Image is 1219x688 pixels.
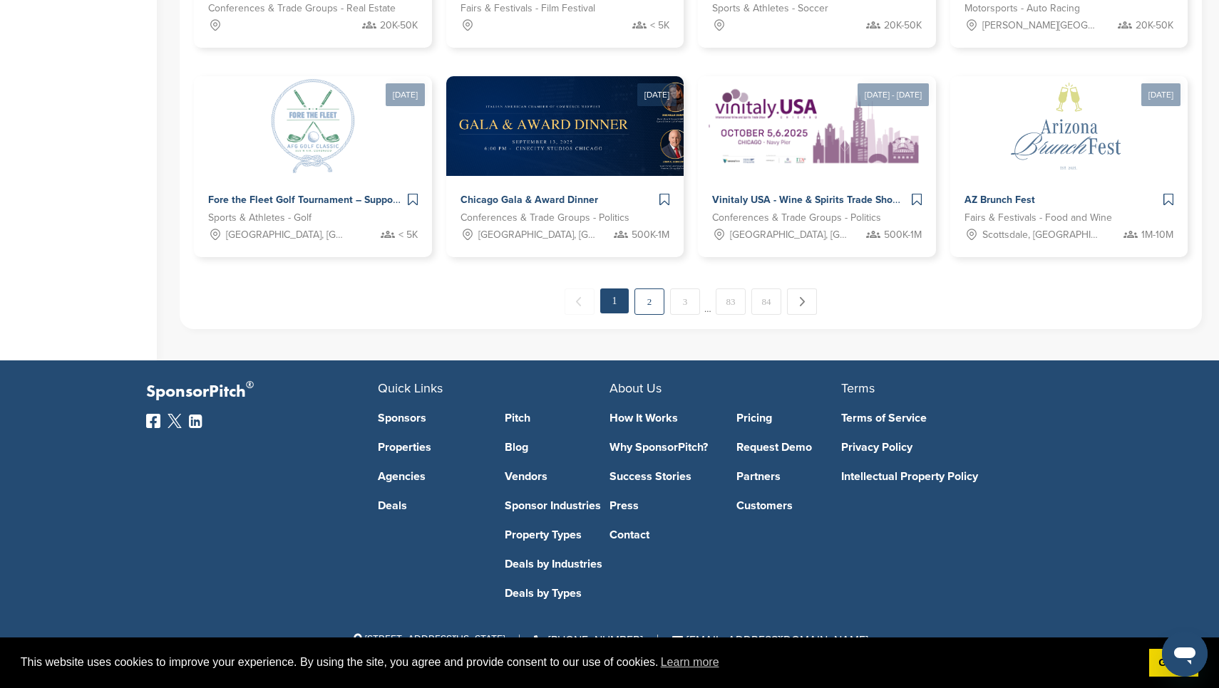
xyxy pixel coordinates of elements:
img: Sponsorpitch & [263,76,363,176]
span: Fairs & Festivals - Film Festival [461,1,595,16]
a: dismiss cookie message [1149,649,1198,677]
a: Deals by Industries [505,558,610,570]
a: [DATE] - [DATE] Sponsorpitch & Vinitaly USA - Wine & Spirits Trade Show Conferences & Trade Group... [698,53,936,257]
span: Fore the Fleet Golf Tournament – Supporting Naval Aviation Families Facing [MEDICAL_DATA] [208,194,644,206]
a: Agencies [378,471,483,482]
a: learn more about cookies [659,652,721,673]
a: Deals by Types [505,588,610,599]
a: Deals [378,500,483,511]
a: Customers [736,500,842,511]
span: Sports & Athletes - Golf [208,210,312,226]
span: < 5K [650,18,669,33]
span: Scottsdale, [GEOGRAPHIC_DATA] [982,227,1101,243]
img: Sponsorpitch & [446,76,788,176]
a: Property Types [505,529,610,541]
span: 20K-50K [1136,18,1173,33]
a: Sponsors [378,412,483,424]
span: 1M-10M [1141,227,1173,243]
a: 2 [634,288,664,315]
img: Twitter [168,414,182,428]
a: Pricing [736,412,842,424]
span: Conferences & Trade Groups - Politics [461,210,629,226]
a: [DATE] Sponsorpitch & Fore the Fleet Golf Tournament – Supporting Naval Aviation Families Facing ... [194,53,432,257]
span: 500K-1M [884,227,922,243]
a: Vendors [505,471,610,482]
span: [GEOGRAPHIC_DATA], [GEOGRAPHIC_DATA] [226,227,344,243]
a: Press [609,500,715,511]
p: SponsorPitch [146,382,378,402]
a: Blog [505,442,610,453]
span: ® [246,376,254,394]
span: About Us [609,380,662,396]
span: [GEOGRAPHIC_DATA], [GEOGRAPHIC_DATA] [730,227,848,243]
div: [DATE] [1141,83,1181,106]
a: Why SponsorPitch? [609,442,715,453]
a: [PHONE_NUMBER] [534,633,643,647]
span: [PERSON_NAME][GEOGRAPHIC_DATA][PERSON_NAME], [GEOGRAPHIC_DATA], [GEOGRAPHIC_DATA], [GEOGRAPHIC_DA... [982,18,1101,33]
span: This website uses cookies to improve your experience. By using the site, you agree and provide co... [21,652,1138,673]
span: AZ Brunch Fest [965,194,1035,206]
a: [EMAIL_ADDRESS][DOMAIN_NAME] [672,633,868,647]
a: Contact [609,529,715,541]
span: Conferences & Trade Groups - Politics [712,210,881,226]
span: Sports & Athletes - Soccer [712,1,828,16]
span: Quick Links [378,380,443,396]
div: [DATE] [386,83,425,106]
span: Fairs & Festivals - Food and Wine [965,210,1112,226]
a: Partners [736,471,842,482]
span: Motorsports - Auto Racing [965,1,1080,16]
div: [DATE] [637,83,677,106]
span: Vinitaly USA - Wine & Spirits Trade Show [712,194,900,206]
span: … [704,288,711,314]
a: Success Stories [609,471,715,482]
a: Pitch [505,412,610,424]
a: [DATE] Sponsorpitch & AZ Brunch Fest Fairs & Festivals - Food and Wine Scottsdale, [GEOGRAPHIC_DA... [950,53,1188,257]
span: Terms [841,380,875,396]
span: Chicago Gala & Award Dinner [461,194,598,206]
div: [DATE] - [DATE] [858,83,929,106]
span: [GEOGRAPHIC_DATA], [GEOGRAPHIC_DATA] [478,227,597,243]
a: Next → [787,288,817,315]
a: 83 [716,288,746,315]
a: Properties [378,442,483,453]
a: [DATE] Sponsorpitch & Chicago Gala & Award Dinner Conferences & Trade Groups - Politics [GEOGRAPH... [446,53,684,257]
em: 1 [600,288,629,313]
span: < 5K [398,227,418,243]
span: Conferences & Trade Groups - Real Estate [208,1,396,16]
a: Request Demo [736,442,842,453]
span: 500K-1M [632,227,669,243]
a: Terms of Service [841,412,1051,424]
img: Facebook [146,414,160,428]
span: ← Previous [565,288,595,315]
span: 20K-50K [884,18,922,33]
img: Sponsorpitch & [706,76,928,176]
a: 3 [670,288,700,315]
span: [STREET_ADDRESS][US_STATE] [351,633,505,645]
span: 20K-50K [380,18,418,33]
iframe: Button to launch messaging window [1162,631,1208,677]
a: How It Works [609,412,715,424]
a: Privacy Policy [841,442,1051,453]
img: Sponsorpitch & [969,76,1168,176]
a: Sponsor Industries [505,500,610,511]
a: Intellectual Property Policy [841,471,1051,482]
a: 84 [751,288,781,315]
